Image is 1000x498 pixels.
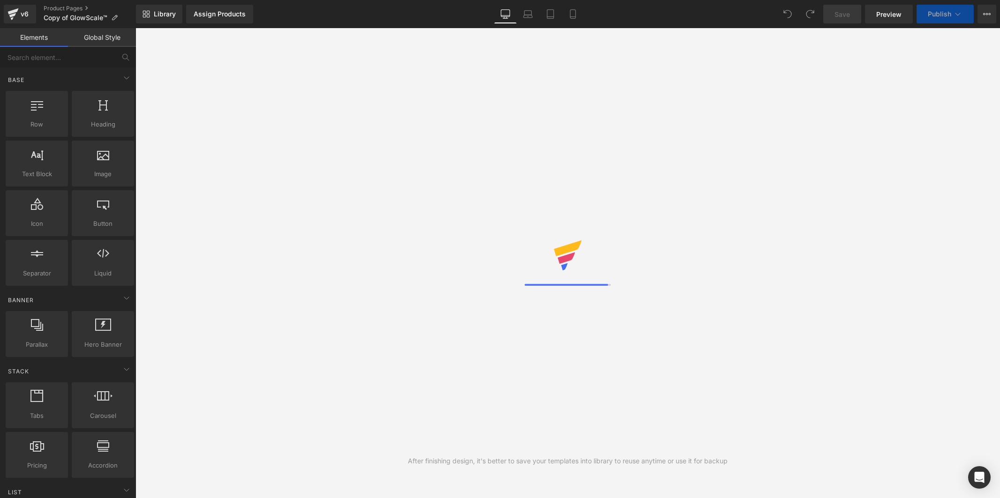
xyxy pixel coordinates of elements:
[7,488,23,497] span: List
[4,5,36,23] a: v6
[136,5,182,23] a: New Library
[494,5,517,23] a: Desktop
[75,119,131,129] span: Heading
[917,5,974,23] button: Publish
[8,169,65,179] span: Text Block
[68,28,136,47] a: Global Style
[7,296,35,305] span: Banner
[75,268,131,278] span: Liquid
[562,5,584,23] a: Mobile
[75,169,131,179] span: Image
[7,75,25,84] span: Base
[865,5,913,23] a: Preview
[154,10,176,18] span: Library
[75,219,131,229] span: Button
[835,9,850,19] span: Save
[44,14,107,22] span: Copy of GlowScale™
[778,5,797,23] button: Undo
[75,340,131,349] span: Hero Banner
[539,5,562,23] a: Tablet
[968,466,991,489] div: Open Intercom Messenger
[801,5,820,23] button: Redo
[8,461,65,470] span: Pricing
[8,411,65,421] span: Tabs
[977,5,996,23] button: More
[19,8,30,20] div: v6
[8,340,65,349] span: Parallax
[75,411,131,421] span: Carousel
[408,456,728,466] div: After finishing design, it's better to save your templates into library to reuse anytime or use i...
[44,5,136,12] a: Product Pages
[8,268,65,278] span: Separator
[75,461,131,470] span: Accordion
[928,10,951,18] span: Publish
[8,219,65,229] span: Icon
[8,119,65,129] span: Row
[517,5,539,23] a: Laptop
[876,9,902,19] span: Preview
[194,10,246,18] div: Assign Products
[7,367,30,376] span: Stack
